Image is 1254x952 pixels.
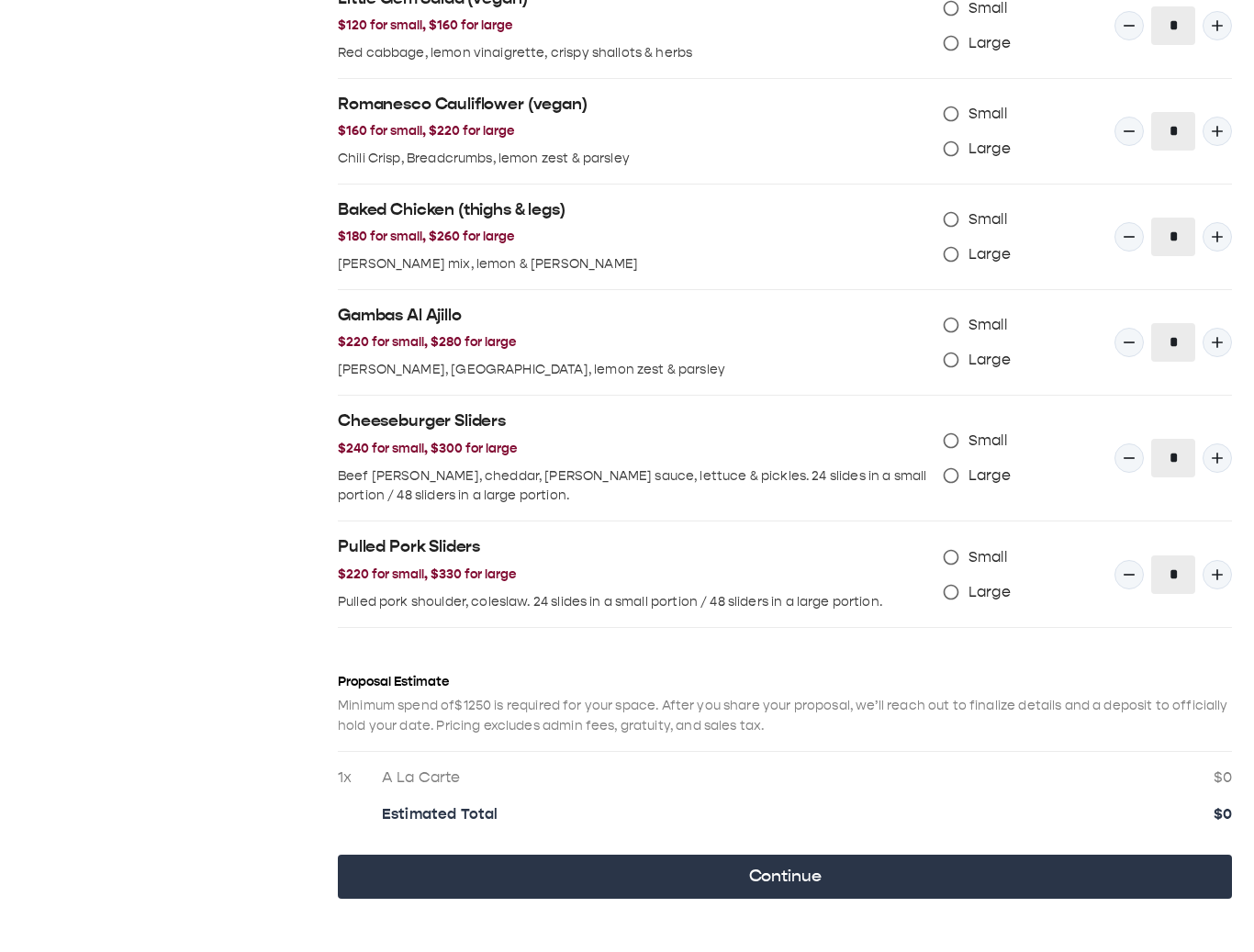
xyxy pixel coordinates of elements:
h2: Pulled Pork Sliders [338,536,929,558]
div: Quantity Input [1114,96,1232,166]
span: Small [968,208,1007,230]
h3: $180 for small, $260 for large [338,227,929,247]
p: Red cabbage, lemon vinaigrette, crispy shallots & herbs [338,43,929,63]
span: Large [968,138,1011,160]
div: Quantity Input [1114,423,1232,493]
span: Large [968,581,1011,603]
p: $ 0 [1214,803,1232,825]
div: Quantity Input [1114,202,1232,272]
p: A La Carte [382,767,1192,789]
h3: $220 for small, $280 for large [338,332,929,353]
button: Continue [338,855,1232,899]
p: Beef [PERSON_NAME], cheddar, [PERSON_NAME] sauce, lettuce & pickles. 24 slides in a small portion... [338,466,929,507]
span: Small [968,314,1007,336]
div: Quantity Input [1114,540,1232,610]
p: 1x [338,767,360,789]
span: Small [968,546,1007,568]
p: Chili Crisp, Breadcrumbs, lemon zest & parsley [338,149,929,169]
span: Large [968,32,1011,54]
span: Large [968,243,1011,265]
h3: $120 for small, $160 for large [338,16,929,36]
p: $ 0 [1214,767,1232,789]
p: Minimum spend of $1250 is required for your space. After you share your proposal, we’ll reach out... [338,696,1232,736]
h2: Romanesco Cauliflower (vegan) [338,94,929,116]
h2: Baked Chicken (thighs & legs) [338,199,929,221]
h2: Gambas Al Ajillo [338,305,929,327]
p: [PERSON_NAME], [GEOGRAPHIC_DATA], lemon zest & parsley [338,360,929,380]
span: Large [968,465,1011,487]
span: Large [968,349,1011,371]
p: Pulled pork shoulder, coleslaw. 24 slides in a small portion / 48 sliders in a large portion. [338,592,929,612]
h3: $220 for small, $330 for large [338,565,929,585]
div: Quantity Input [1114,308,1232,377]
span: Small [968,430,1007,452]
span: Small [968,103,1007,125]
h3: $160 for small, $220 for large [338,121,929,141]
p: Estimated Total [382,803,1192,825]
h3: Proposal Estimate [338,672,1232,692]
p: [PERSON_NAME] mix, lemon & [PERSON_NAME] [338,254,929,274]
h2: Cheeseburger Sliders [338,410,929,432]
h3: $240 for small, $300 for large [338,439,929,459]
